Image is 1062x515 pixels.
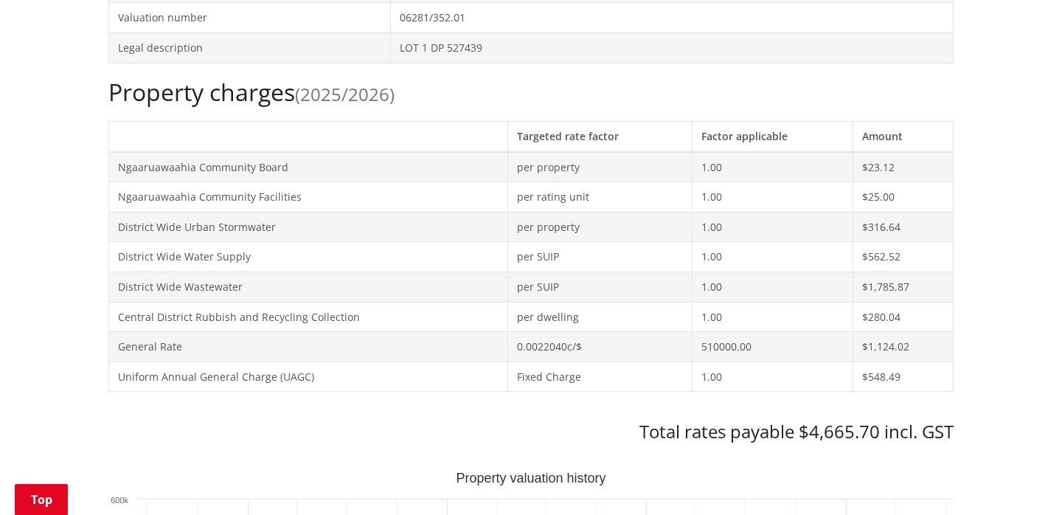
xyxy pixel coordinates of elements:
[508,302,693,332] td: per dwelling
[109,3,391,33] td: Valuation number
[390,3,953,33] td: 06281/352.01
[109,242,508,272] td: District Wide Water Supply
[109,302,508,332] td: Central District Rubbish and Recycling Collection
[508,152,693,182] td: per property
[692,332,853,362] td: 510000.00
[108,421,954,443] h3: Total rates payable $4,665.70 incl. GST
[692,362,853,392] td: 1.00
[508,242,693,272] td: per SUIP
[853,302,953,332] td: $280.04
[109,272,508,302] td: District Wide Wastewater
[692,212,853,242] td: 1.00
[390,32,953,63] td: LOT 1 DP 527439
[853,272,953,302] td: $1,785.87
[692,242,853,272] td: 1.00
[853,332,953,362] td: $1,124.02
[111,496,128,505] text: 600k
[109,212,508,242] td: District Wide Urban Stormwater
[692,272,853,302] td: 1.00
[508,212,693,242] td: per property
[692,152,853,182] td: 1.00
[692,302,853,332] td: 1.00
[994,453,1047,506] iframe: Messenger Launcher
[508,182,693,212] td: per rating unit
[295,82,395,106] span: (2025/2026)
[853,152,953,182] td: $23.12
[109,182,508,212] td: Ngaaruawaahia Community Facilities
[692,121,853,151] th: Factor applicable
[109,362,508,392] td: Uniform Annual General Charge (UAGC)
[108,78,954,106] h2: Property charges
[109,32,391,63] td: Legal description
[508,121,693,151] th: Targeted rate factor
[109,152,508,182] td: Ngaaruawaahia Community Board
[853,242,953,272] td: $562.52
[508,362,693,392] td: Fixed Charge
[853,182,953,212] td: $25.00
[692,182,853,212] td: 1.00
[508,332,693,362] td: 0.0022040c/$
[853,362,953,392] td: $548.49
[15,484,68,515] a: Top
[853,121,953,151] th: Amount
[853,212,953,242] td: $316.64
[456,471,605,485] text: Property valuation history
[109,332,508,362] td: General Rate
[508,272,693,302] td: per SUIP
